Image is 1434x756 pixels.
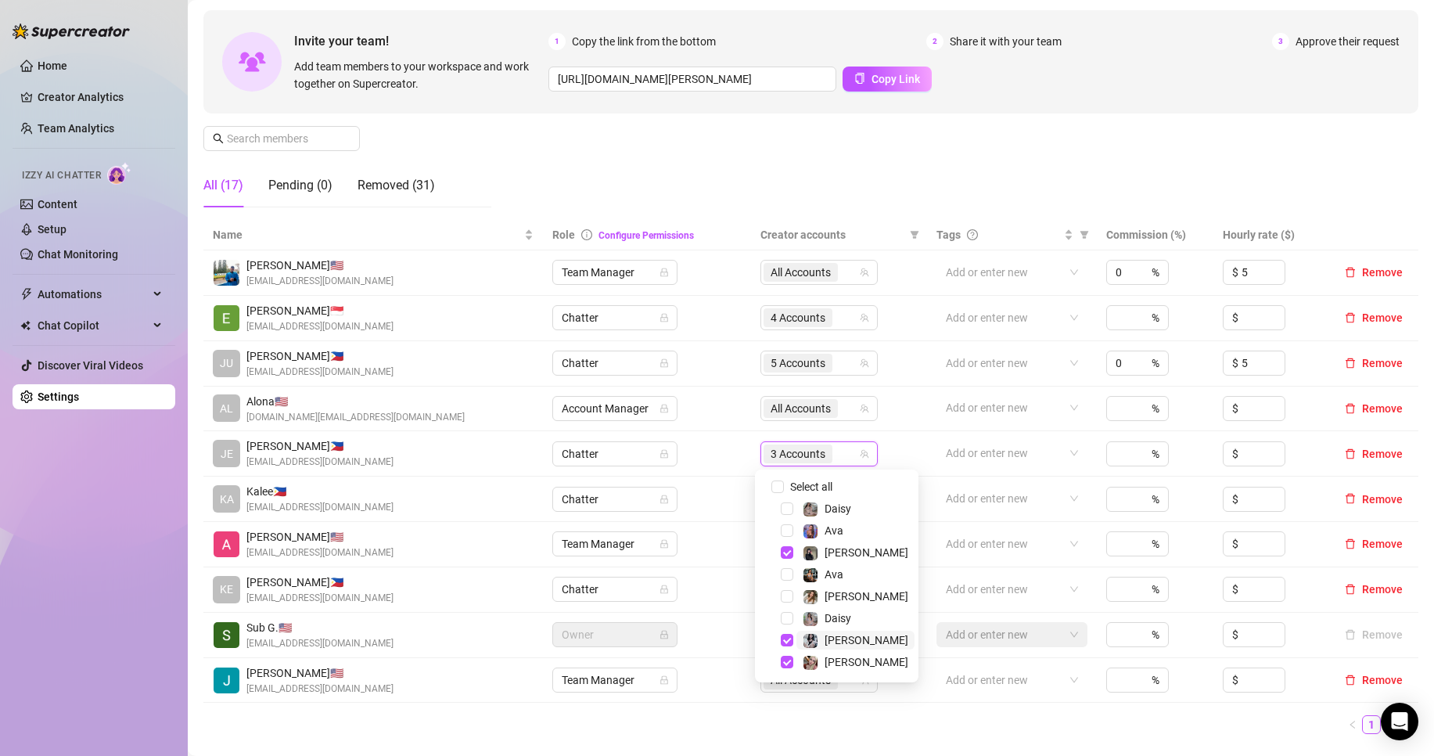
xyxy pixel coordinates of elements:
[771,445,825,463] span: 3 Accounts
[843,67,932,92] button: Copy Link
[784,478,839,495] span: Select all
[1339,625,1409,644] button: Remove
[1339,263,1409,282] button: Remove
[860,358,869,368] span: team
[1076,223,1092,247] span: filter
[803,590,818,604] img: Paige
[910,230,919,239] span: filter
[1296,33,1400,50] span: Approve their request
[562,668,668,692] span: Team Manager
[38,85,163,110] a: Creator Analytics
[936,226,961,243] span: Tags
[781,612,793,625] span: Select tree node
[1339,399,1409,418] button: Remove
[764,445,832,463] span: 3 Accounts
[246,483,394,500] span: Kalee 🇵🇭
[246,347,394,365] span: [PERSON_NAME] 🇵🇭
[781,524,793,537] span: Select tree node
[781,634,793,646] span: Select tree node
[1362,311,1403,324] span: Remove
[1097,220,1213,250] th: Commission (%)
[38,391,79,403] a: Settings
[562,532,668,556] span: Team Manager
[246,619,394,636] span: Sub G. 🇺🇸
[860,404,869,413] span: team
[825,502,851,515] span: Daisy
[220,581,233,598] span: KE
[294,58,542,92] span: Add team members to your workspace and work together on Supercreator.
[760,226,904,243] span: Creator accounts
[358,176,435,195] div: Removed (31)
[220,400,233,417] span: AL
[1339,354,1409,373] button: Remove
[659,495,669,504] span: lock
[659,539,669,549] span: lock
[38,122,114,135] a: Team Analytics
[1339,535,1409,553] button: Remove
[764,308,832,327] span: 4 Accounts
[803,524,818,538] img: Ava
[246,410,465,425] span: [DOMAIN_NAME][EMAIL_ADDRESS][DOMAIN_NAME]
[38,359,143,372] a: Discover Viral Videos
[825,612,851,625] span: Daisy
[781,502,793,515] span: Select tree node
[1080,230,1089,239] span: filter
[214,668,239,693] img: Jodi
[950,33,1062,50] span: Share it with your team
[246,545,394,560] span: [EMAIL_ADDRESS][DOMAIN_NAME]
[246,437,394,455] span: [PERSON_NAME] 🇵🇭
[13,23,130,39] img: logo-BBDzfeDw.svg
[214,260,239,286] img: Emad Ataei
[1362,448,1403,460] span: Remove
[659,585,669,594] span: lock
[926,33,943,50] span: 2
[825,590,908,603] span: [PERSON_NAME]
[781,590,793,603] span: Select tree node
[38,223,66,236] a: Setup
[581,229,592,240] span: info-circle
[227,130,338,147] input: Search members
[825,524,843,537] span: Ava
[1362,715,1381,734] li: 1
[246,257,394,274] span: [PERSON_NAME] 🇺🇸
[214,531,239,557] img: Alexicon Ortiaga
[825,656,908,668] span: [PERSON_NAME]
[562,623,668,646] span: Owner
[1339,308,1409,327] button: Remove
[781,546,793,559] span: Select tree node
[38,313,149,338] span: Chat Copilot
[1345,267,1356,278] span: delete
[1345,675,1356,686] span: delete
[38,282,149,307] span: Automations
[1345,403,1356,414] span: delete
[214,305,239,331] img: Eduardo Leon Jr
[246,319,394,334] span: [EMAIL_ADDRESS][DOMAIN_NAME]
[907,223,922,247] span: filter
[764,263,838,282] span: All Accounts
[771,309,825,326] span: 4 Accounts
[572,33,716,50] span: Copy the link from the bottom
[659,404,669,413] span: lock
[764,399,838,418] span: All Accounts
[771,355,825,372] span: 5 Accounts
[771,400,831,417] span: All Accounts
[803,656,818,670] img: Anna
[659,358,669,368] span: lock
[1339,671,1409,689] button: Remove
[1343,715,1362,734] li: Previous Page
[781,656,793,668] span: Select tree node
[246,455,394,470] span: [EMAIL_ADDRESS][DOMAIN_NAME]
[860,313,869,322] span: team
[825,568,843,581] span: Ava
[1381,703,1418,740] div: Open Intercom Messenger
[1363,716,1380,733] a: 1
[1362,266,1403,279] span: Remove
[38,198,77,211] a: Content
[562,578,668,601] span: Chatter
[1345,584,1356,595] span: delete
[552,229,575,241] span: Role
[38,59,67,72] a: Home
[246,528,394,545] span: [PERSON_NAME] 🇺🇸
[548,33,566,50] span: 1
[1339,490,1409,509] button: Remove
